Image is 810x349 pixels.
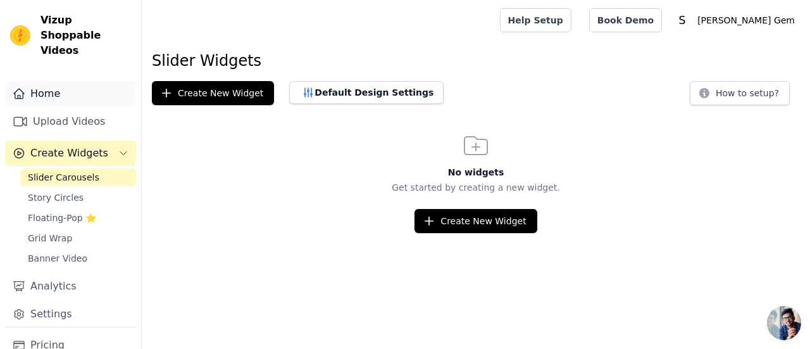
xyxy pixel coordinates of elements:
[672,9,800,32] button: S [PERSON_NAME] Gem
[690,81,790,105] button: How to setup?
[5,81,136,106] a: Home
[28,232,72,244] span: Grid Wrap
[679,14,686,27] text: S
[414,209,537,233] button: Create New Widget
[28,212,96,224] span: Floating-Pop ⭐
[20,209,136,227] a: Floating-Pop ⭐
[5,274,136,299] a: Analytics
[690,90,790,102] a: How to setup?
[20,229,136,247] a: Grid Wrap
[589,8,662,32] a: Book Demo
[142,166,810,179] h3: No widgets
[692,9,800,32] p: [PERSON_NAME] Gem
[500,8,571,32] a: Help Setup
[5,109,136,134] a: Upload Videos
[28,252,87,265] span: Banner Video
[28,191,84,204] span: Story Circles
[20,189,136,206] a: Story Circles
[152,81,274,105] button: Create New Widget
[10,25,30,46] img: Vizup
[40,13,131,58] span: Vizup Shoppable Videos
[5,141,136,166] button: Create Widgets
[20,250,136,267] a: Banner Video
[289,81,444,104] button: Default Design Settings
[5,301,136,327] a: Settings
[142,181,810,194] p: Get started by creating a new widget.
[152,51,800,71] h1: Slider Widgets
[28,171,99,184] span: Slider Carousels
[767,306,801,340] div: Open chat
[30,146,108,161] span: Create Widgets
[20,168,136,186] a: Slider Carousels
